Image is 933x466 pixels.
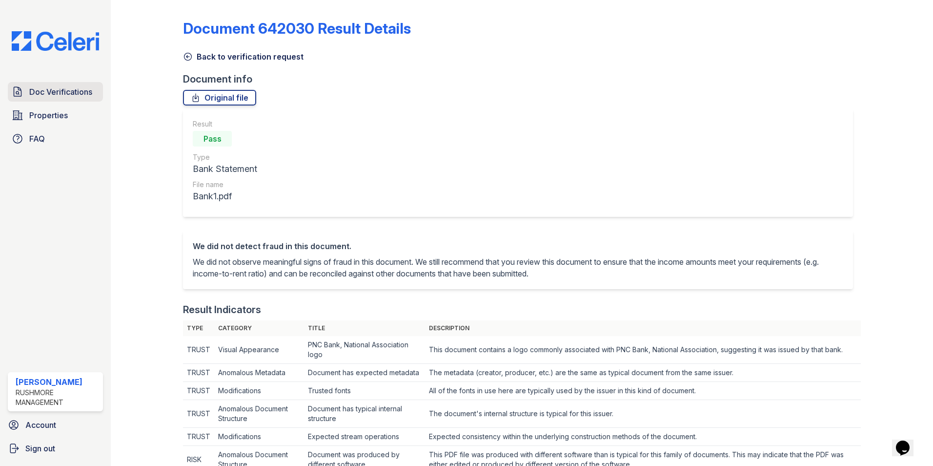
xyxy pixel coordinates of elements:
[193,180,257,190] div: File name
[16,376,99,388] div: [PERSON_NAME]
[193,190,257,203] div: Bank1.pdf
[183,382,214,400] td: TRUST
[214,320,304,336] th: Category
[25,443,55,454] span: Sign out
[8,106,103,125] a: Properties
[425,400,861,428] td: The document's internal structure is typical for this issuer.
[193,131,232,147] div: Pass
[425,364,861,382] td: The metadata (creator, producer, etc.) are the same as typical document from the same issuer.
[193,152,257,162] div: Type
[183,72,861,86] div: Document info
[183,320,214,336] th: Type
[214,364,304,382] td: Anomalous Metadata
[183,336,214,364] td: TRUST
[425,336,861,364] td: This document contains a logo commonly associated with PNC Bank, National Association, suggesting...
[304,382,425,400] td: Trusted fonts
[892,427,923,456] iframe: chat widget
[183,90,256,106] a: Original file
[29,133,45,145] span: FAQ
[183,364,214,382] td: TRUST
[425,382,861,400] td: All of the fonts in use here are typically used by the issuer in this kind of document.
[425,320,861,336] th: Description
[304,320,425,336] th: Title
[183,428,214,446] td: TRUST
[29,86,92,98] span: Doc Verifications
[193,162,257,176] div: Bank Statement
[183,20,411,37] a: Document 642030 Result Details
[183,51,304,63] a: Back to verification request
[25,419,56,431] span: Account
[304,400,425,428] td: Document has typical internal structure
[8,82,103,102] a: Doc Verifications
[29,109,68,121] span: Properties
[193,256,843,279] p: We did not observe meaningful signs of fraud in this document. We still recommend that you review...
[304,336,425,364] td: PNC Bank, National Association logo
[214,336,304,364] td: Visual Appearance
[183,303,261,317] div: Result Indicators
[214,428,304,446] td: Modifications
[16,388,99,407] div: Rushmore Management
[304,428,425,446] td: Expected stream operations
[193,119,257,129] div: Result
[214,382,304,400] td: Modifications
[193,240,843,252] div: We did not detect fraud in this document.
[4,415,107,435] a: Account
[304,364,425,382] td: Document has expected metadata
[4,31,107,51] img: CE_Logo_Blue-a8612792a0a2168367f1c8372b55b34899dd931a85d93a1a3d3e32e68fde9ad4.png
[183,400,214,428] td: TRUST
[214,400,304,428] td: Anomalous Document Structure
[425,428,861,446] td: Expected consistency within the underlying construction methods of the document.
[4,439,107,458] a: Sign out
[8,129,103,148] a: FAQ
